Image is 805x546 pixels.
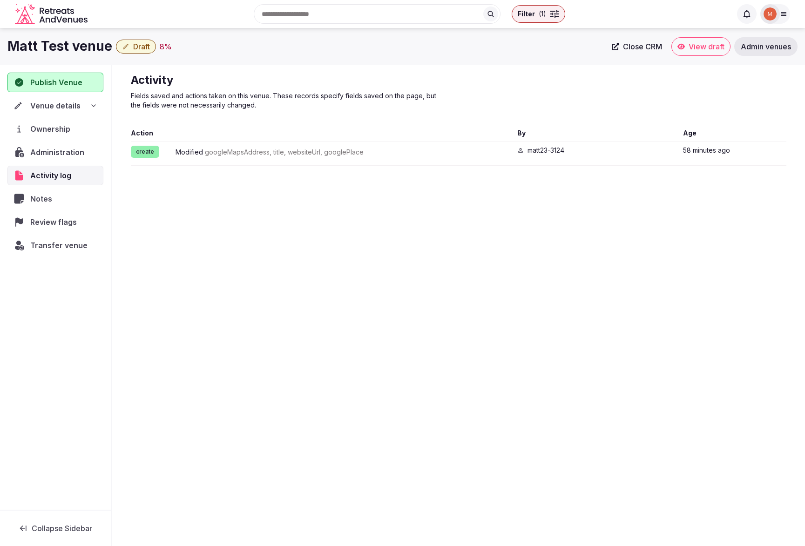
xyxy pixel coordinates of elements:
button: Publish Venue [7,73,103,92]
span: Administration [30,147,88,158]
button: Transfer venue [7,236,103,255]
span: Publish Venue [30,77,82,88]
span: Filter [518,9,535,19]
a: Notes [7,189,103,209]
a: Visit the homepage [15,4,89,25]
div: create [131,146,159,158]
span: View draft [689,42,724,51]
a: Close CRM [606,37,668,56]
span: Activity log [30,170,75,181]
div: 8 % [160,41,172,52]
span: 58 minutes ago [683,146,730,154]
span: ( 1 ) [539,9,546,19]
span: Transfer venue [30,240,88,251]
span: Modified [176,148,205,156]
div: Action [131,128,510,138]
button: Filter(1) [512,5,565,23]
span: Close CRM [623,42,662,51]
span: Ownership [30,123,74,135]
span: Notes [30,193,56,204]
a: Review flags [7,212,103,232]
svg: Retreats and Venues company logo [15,4,89,25]
button: matt23-3124 [528,146,564,155]
a: Admin venues [734,37,798,56]
button: Collapse Sidebar [7,518,103,539]
img: Mark Fromson [764,7,777,20]
div: Age [683,128,786,138]
a: Ownership [7,119,103,139]
h2: Activity [131,73,444,88]
a: Administration [7,142,103,162]
button: Draft [116,40,156,54]
span: googleMapsAddress, title, websiteUrl, googlePlace [205,148,364,156]
span: matt23-3124 [528,146,564,154]
span: Draft [133,42,150,51]
button: 8% [160,41,172,52]
div: By [517,128,676,138]
a: Activity log [7,166,103,185]
p: Fields saved and actions taken on this venue. These records specify fields saved on the page, but... [131,91,444,110]
a: View draft [671,37,731,56]
h1: Matt Test venue [7,37,112,55]
span: Review flags [30,216,81,228]
span: Venue details [30,100,81,111]
span: Collapse Sidebar [32,524,92,533]
span: Admin venues [741,42,791,51]
button: 58 minutes ago [683,146,730,155]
